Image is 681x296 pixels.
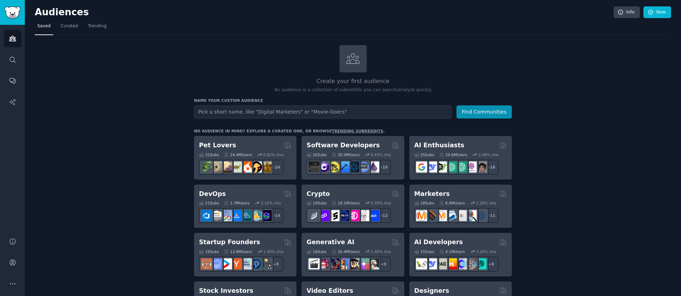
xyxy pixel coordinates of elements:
img: ballpython [211,161,222,172]
a: Saved [35,21,53,35]
h2: Designers [414,286,449,295]
div: 18 Sub s [414,201,434,205]
div: 1.45 % /mo [263,249,283,254]
img: azuredevops [201,210,212,221]
a: New [643,6,671,18]
div: 16 Sub s [306,249,326,254]
div: + 19 [376,160,391,175]
span: Saved [37,23,51,29]
div: No audience in mind? Explore a curated one, or browse . [194,128,385,133]
img: DevOpsLinks [231,210,242,221]
img: csharp [319,161,330,172]
img: googleads [456,210,467,221]
h2: Software Developers [306,141,380,150]
img: AWS_Certified_Experts [211,210,222,221]
img: web3 [338,210,349,221]
img: aivideo [309,258,320,269]
h2: Marketers [414,190,450,198]
div: 20.4M Users [332,249,360,254]
div: 20.6M Users [439,152,467,157]
p: An audience is a collection of subreddits you can search/analyze quickly [194,87,512,93]
span: Curated [61,23,78,29]
img: chatgpt_prompts_ [456,161,467,172]
div: 1.7M Users [224,201,250,205]
h2: Startup Founders [199,238,260,247]
img: CryptoNews [358,210,369,221]
h2: AI Developers [414,238,463,247]
img: ethstaker [328,210,339,221]
img: learnjavascript [328,161,339,172]
img: herpetology [201,161,212,172]
img: elixir [368,161,379,172]
img: chatgpt_promptDesign [446,161,457,172]
div: + 9 [268,257,283,272]
div: 21 Sub s [199,201,219,205]
img: 0xPolygon [319,210,330,221]
img: FluxAI [348,258,359,269]
div: + 9 [376,257,391,272]
img: PetAdvice [251,161,262,172]
div: 2.10 % /mo [261,201,281,205]
img: AIDevelopersSociety [476,258,487,269]
img: EntrepreneurRideAlong [201,258,212,269]
h2: AI Enthusiasts [414,141,464,150]
div: + 8 [484,257,499,272]
div: 19.1M Users [332,201,360,205]
img: DeepSeek [426,161,437,172]
img: DeepSeek [426,258,437,269]
h2: Generative AI [306,238,354,247]
img: AskComputerScience [358,161,369,172]
img: PlatformEngineers [261,210,272,221]
img: Rag [436,258,447,269]
span: Trending [88,23,106,29]
img: ethfinance [309,210,320,221]
img: platformengineering [241,210,252,221]
img: ArtificalIntelligence [476,161,487,172]
img: software [309,161,320,172]
img: OpenAIDev [466,161,477,172]
div: 2.48 % /mo [478,152,499,157]
img: OpenSourceAI [456,258,467,269]
input: Pick a short name, like "Digital Marketers" or "Movie-Goers" [194,105,452,119]
div: 16 Sub s [199,249,219,254]
div: 13.8M Users [224,249,252,254]
img: aws_cdk [251,210,262,221]
img: OnlineMarketing [476,210,487,221]
div: 4.1M Users [439,249,465,254]
div: 24.4M Users [224,152,252,157]
img: cockatiel [241,161,252,172]
img: reactnative [348,161,359,172]
img: ycombinator [231,258,242,269]
img: defi_ [368,210,379,221]
img: dalle2 [319,258,330,269]
img: DreamBooth [368,258,379,269]
div: 19 Sub s [306,201,326,205]
div: + 18 [484,160,499,175]
a: Curated [58,21,81,35]
img: SaaS [211,258,222,269]
div: 26 Sub s [306,152,326,157]
img: AskMarketing [436,210,447,221]
div: + 24 [268,160,283,175]
img: turtle [231,161,242,172]
button: Find Communities [456,105,512,119]
a: Info [614,6,640,18]
h2: Pet Lovers [199,141,236,150]
img: AItoolsCatalog [436,161,447,172]
a: Trending [85,21,109,35]
img: indiehackers [241,258,252,269]
img: Docker_DevOps [221,210,232,221]
img: deepdream [328,258,339,269]
div: 25 Sub s [414,152,434,157]
div: + 12 [376,208,391,223]
img: starryai [358,258,369,269]
div: 1.26 % /mo [476,201,496,205]
div: 0.82 % /mo [263,152,283,157]
img: dogbreed [261,161,272,172]
h2: Stock Investors [199,286,253,295]
img: GummySearch logo [4,6,21,19]
img: bigseo [426,210,437,221]
div: + 11 [484,208,499,223]
img: growmybusiness [261,258,272,269]
img: sdforall [338,258,349,269]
